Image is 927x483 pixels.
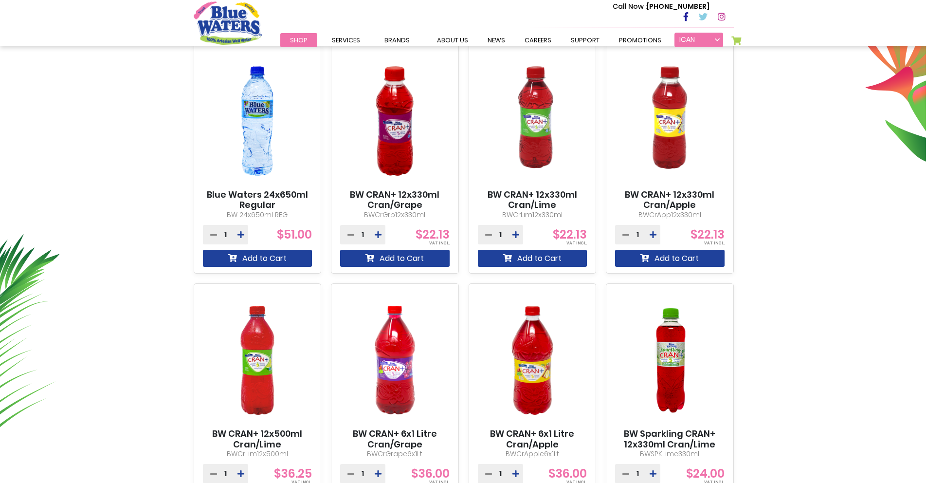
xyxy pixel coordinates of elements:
img: BW CRAN+ 6x1 Litre Cran/Grape [340,292,450,429]
button: Add to Cart [203,250,312,267]
img: BW CRAN+ 12x330ml Cran/Apple [615,53,725,189]
a: ICAN FITNESS CLUB LTD [674,33,723,47]
a: about us [427,33,478,47]
a: BW CRAN+ 6x1 Litre Cran/Apple [478,428,587,449]
img: BW Sparkling CRAN+ 12x330ml Cran/Lime [615,292,725,429]
img: BW CRAN+ 12x330ml Cran/Lime [478,53,587,189]
span: $24.00 [686,465,725,482]
span: $36.25 [274,465,312,482]
a: BW CRAN+ 12x500ml Cran/Lime [203,428,312,449]
a: Promotions [609,33,671,47]
a: BW Sparkling CRAN+ 12x330ml Cran/Lime [615,428,725,449]
p: BWSPKLime330ml [615,449,725,459]
img: Blue Waters 24x650ml Regular [203,53,312,189]
a: BW CRAN+ 12x330ml Cran/Grape [340,189,450,210]
span: $22.13 [691,226,725,242]
a: careers [515,33,561,47]
a: store logo [194,1,262,44]
a: Blue Waters 24x650ml Regular [203,189,312,210]
span: $36.00 [411,465,450,482]
p: BWCrGrp12x330ml [340,210,450,220]
a: BW CRAN+ 6x1 Litre Cran/Grape [340,428,450,449]
p: BWCrLim12x500ml [203,449,312,459]
span: $22.13 [416,226,450,242]
p: BWCrApp12x330ml [615,210,725,220]
p: BWCrLim12x330ml [478,210,587,220]
a: BW CRAN+ 12x330ml Cran/Lime [478,189,587,210]
span: $22.13 [553,226,587,242]
button: Add to Cart [615,250,725,267]
span: $36.00 [548,465,587,482]
button: Add to Cart [478,250,587,267]
span: Brands [384,36,410,45]
span: Call Now : [613,1,647,11]
a: News [478,33,515,47]
p: BWCrApple6x1Lt [478,449,587,459]
a: BW CRAN+ 12x330ml Cran/Apple [615,189,725,210]
p: BWCrGrape6x1Lt [340,449,450,459]
img: BW CRAN+ 12x500ml Cran/Lime [203,292,312,429]
span: Services [332,36,360,45]
img: BW CRAN+ 12x330ml Cran/Grape [340,53,450,189]
img: BW CRAN+ 6x1 Litre Cran/Apple [478,292,587,429]
span: Shop [290,36,308,45]
p: [PHONE_NUMBER] [613,1,709,12]
button: Add to Cart [340,250,450,267]
p: BW 24x650ml REG [203,210,312,220]
a: support [561,33,609,47]
span: $51.00 [277,226,312,242]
